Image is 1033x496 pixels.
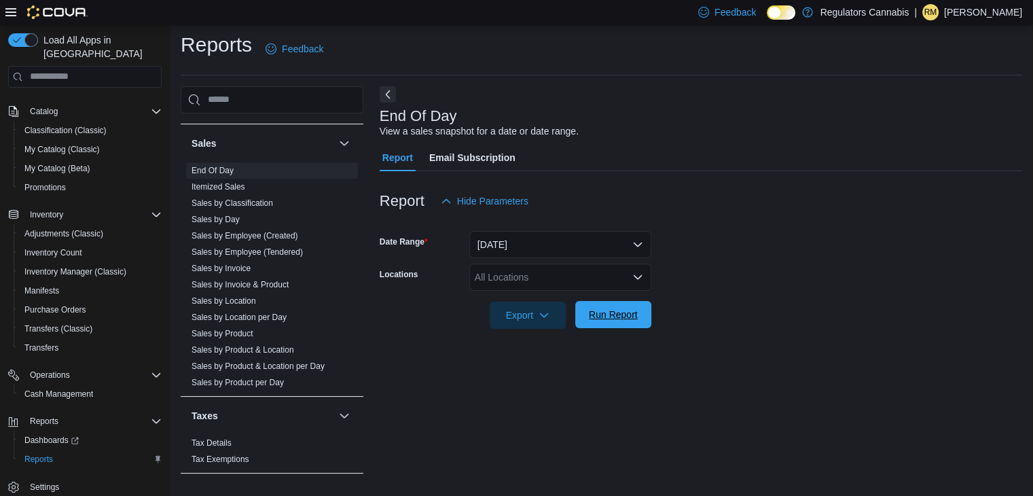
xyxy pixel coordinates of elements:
span: Sales by Product per Day [192,377,284,388]
span: Inventory Manager (Classic) [24,266,126,277]
span: Feedback [714,5,756,19]
h3: End Of Day [380,108,457,124]
span: Transfers [24,342,58,353]
button: Hide Parameters [435,188,534,215]
span: My Catalog (Classic) [24,144,100,155]
span: Sales by Invoice [192,263,251,274]
button: Taxes [192,409,333,423]
input: Dark Mode [767,5,795,20]
h3: Sales [192,137,217,150]
span: My Catalog (Beta) [19,160,162,177]
a: Tax Details [192,438,232,448]
a: Tax Exemptions [192,455,249,464]
span: Sales by Product & Location [192,344,294,355]
span: Cash Management [19,386,162,402]
img: Cova [27,5,88,19]
a: Sales by Employee (Created) [192,231,298,241]
span: RM [924,4,937,20]
a: Sales by Product per Day [192,378,284,387]
span: Manifests [24,285,59,296]
span: Catalog [24,103,162,120]
button: Reports [3,412,167,431]
span: Reports [24,413,162,429]
span: Dashboards [19,432,162,448]
span: Reports [24,454,53,465]
button: Operations [24,367,75,383]
button: Inventory [24,207,69,223]
button: Run Report [575,301,651,328]
a: Itemized Sales [192,182,245,192]
span: Reports [19,451,162,467]
span: Sales by Day [192,214,240,225]
button: Purchase Orders [14,300,167,319]
button: Next [380,86,396,103]
a: Cash Management [19,386,98,402]
span: Classification (Classic) [19,122,162,139]
span: Promotions [24,182,66,193]
button: Catalog [24,103,63,120]
a: My Catalog (Classic) [19,141,105,158]
span: Sales by Employee (Tendered) [192,247,303,258]
button: Inventory Manager (Classic) [14,262,167,281]
span: My Catalog (Beta) [24,163,90,174]
button: Sales [192,137,333,150]
button: Operations [3,366,167,385]
button: My Catalog (Classic) [14,140,167,159]
a: Transfers (Classic) [19,321,98,337]
a: Sales by Product [192,329,253,338]
button: Reports [14,450,167,469]
a: Sales by Invoice [192,264,251,273]
a: Feedback [260,35,329,63]
a: Dashboards [14,431,167,450]
p: | [914,4,917,20]
span: Catalog [30,106,58,117]
span: Feedback [282,42,323,56]
span: Sales by Invoice & Product [192,279,289,290]
button: Inventory [3,205,167,224]
a: Inventory Count [19,245,88,261]
button: Manifests [14,281,167,300]
span: Settings [30,482,59,493]
button: [DATE] [469,231,651,258]
span: Export [498,302,558,329]
span: Purchase Orders [24,304,86,315]
button: Reports [24,413,64,429]
span: Transfers (Classic) [19,321,162,337]
a: Sales by Employee (Tendered) [192,247,303,257]
span: End Of Day [192,165,234,176]
span: Adjustments (Classic) [19,226,162,242]
button: Taxes [336,408,352,424]
span: Classification (Classic) [24,125,107,136]
h3: Taxes [192,409,218,423]
a: Settings [24,479,65,495]
a: Transfers [19,340,64,356]
span: Adjustments (Classic) [24,228,103,239]
a: Inventory Manager (Classic) [19,264,132,280]
span: Report [382,144,413,171]
span: Load All Apps in [GEOGRAPHIC_DATA] [38,33,162,60]
button: Cash Management [14,385,167,404]
a: Sales by Invoice & Product [192,280,289,289]
span: Inventory Count [19,245,162,261]
label: Locations [380,269,418,280]
a: Reports [19,451,58,467]
span: Inventory [30,209,63,220]
a: Sales by Location [192,296,256,306]
a: Sales by Classification [192,198,273,208]
a: Promotions [19,179,71,196]
p: [PERSON_NAME] [944,4,1022,20]
a: Sales by Product & Location [192,345,294,355]
a: Manifests [19,283,65,299]
span: Operations [24,367,162,383]
span: Hide Parameters [457,194,528,208]
button: Export [490,302,566,329]
div: Taxes [181,435,363,473]
label: Date Range [380,236,428,247]
div: Sales [181,162,363,396]
a: My Catalog (Beta) [19,160,96,177]
span: Sales by Location [192,296,256,306]
span: Cash Management [24,389,93,400]
span: Operations [30,370,70,380]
